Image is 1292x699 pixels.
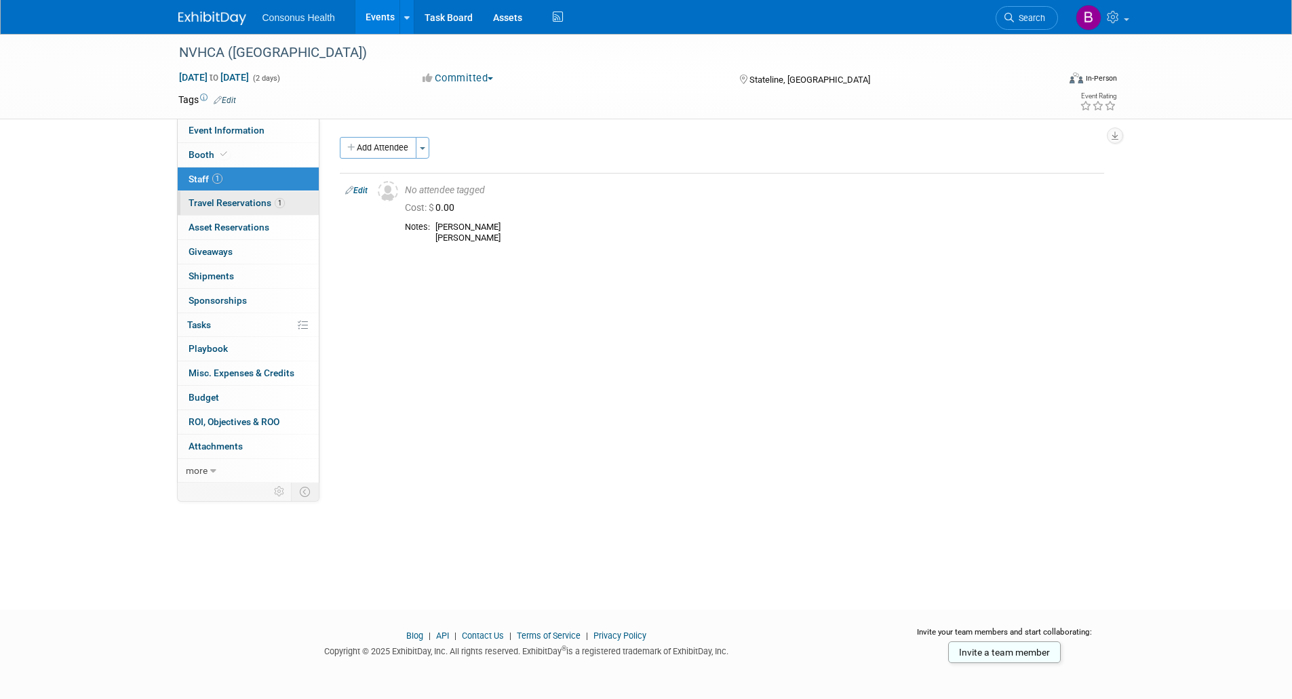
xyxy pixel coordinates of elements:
span: 1 [212,174,222,184]
a: Privacy Policy [593,631,646,641]
span: Asset Reservations [189,222,269,233]
span: Misc. Expenses & Credits [189,367,294,378]
div: [PERSON_NAME] [PERSON_NAME] [435,222,1099,244]
a: Budget [178,386,319,410]
span: Sponsorships [189,295,247,306]
span: Search [1014,13,1045,23]
a: Search [996,6,1058,30]
div: Notes: [405,222,430,233]
div: Copyright © 2025 ExhibitDay, Inc. All rights reserved. ExhibitDay is a registered trademark of Ex... [178,642,876,658]
span: | [451,631,460,641]
span: Cost: $ [405,202,435,213]
button: Add Attendee [340,137,416,159]
a: Travel Reservations1 [178,191,319,215]
span: Giveaways [189,246,233,257]
span: Staff [189,174,222,184]
a: Shipments [178,264,319,288]
span: Playbook [189,343,228,354]
a: Edit [345,186,368,195]
a: Sponsorships [178,289,319,313]
div: No attendee tagged [405,184,1099,197]
a: Staff1 [178,167,319,191]
a: Misc. Expenses & Credits [178,361,319,385]
a: Attachments [178,435,319,458]
span: | [583,631,591,641]
a: Blog [406,631,423,641]
img: ExhibitDay [178,12,246,25]
div: In-Person [1085,73,1117,83]
span: ROI, Objectives & ROO [189,416,279,427]
div: Event Rating [1080,93,1116,100]
span: more [186,465,208,476]
span: Consonus Health [262,12,335,23]
img: Bridget Crane [1076,5,1101,31]
span: to [208,72,220,83]
sup: ® [562,645,566,652]
a: more [178,459,319,483]
span: Stateline, [GEOGRAPHIC_DATA] [749,75,870,85]
a: Tasks [178,313,319,337]
span: Tasks [187,319,211,330]
a: API [436,631,449,641]
span: [DATE] [DATE] [178,71,250,83]
td: Toggle Event Tabs [291,483,319,500]
div: Event Format [978,71,1118,91]
span: | [506,631,515,641]
a: Giveaways [178,240,319,264]
img: Unassigned-User-Icon.png [378,181,398,201]
span: (2 days) [252,74,280,83]
div: Invite your team members and start collaborating: [895,626,1114,647]
i: Booth reservation complete [220,151,227,158]
span: Budget [189,392,219,403]
a: Booth [178,143,319,167]
a: Edit [214,96,236,105]
button: Committed [418,71,498,85]
span: 1 [275,198,285,208]
span: Event Information [189,125,265,136]
div: NVHCA ([GEOGRAPHIC_DATA]) [174,41,1038,65]
td: Tags [178,93,236,106]
a: Event Information [178,119,319,142]
a: ROI, Objectives & ROO [178,410,319,434]
a: Invite a team member [948,641,1061,663]
a: Contact Us [462,631,504,641]
a: Terms of Service [517,631,581,641]
span: Booth [189,149,230,160]
img: Format-Inperson.png [1070,73,1083,83]
a: Playbook [178,337,319,361]
td: Personalize Event Tab Strip [268,483,292,500]
span: 0.00 [405,202,460,213]
span: Shipments [189,271,234,281]
span: Attachments [189,441,243,452]
span: | [425,631,434,641]
a: Asset Reservations [178,216,319,239]
span: Travel Reservations [189,197,285,208]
